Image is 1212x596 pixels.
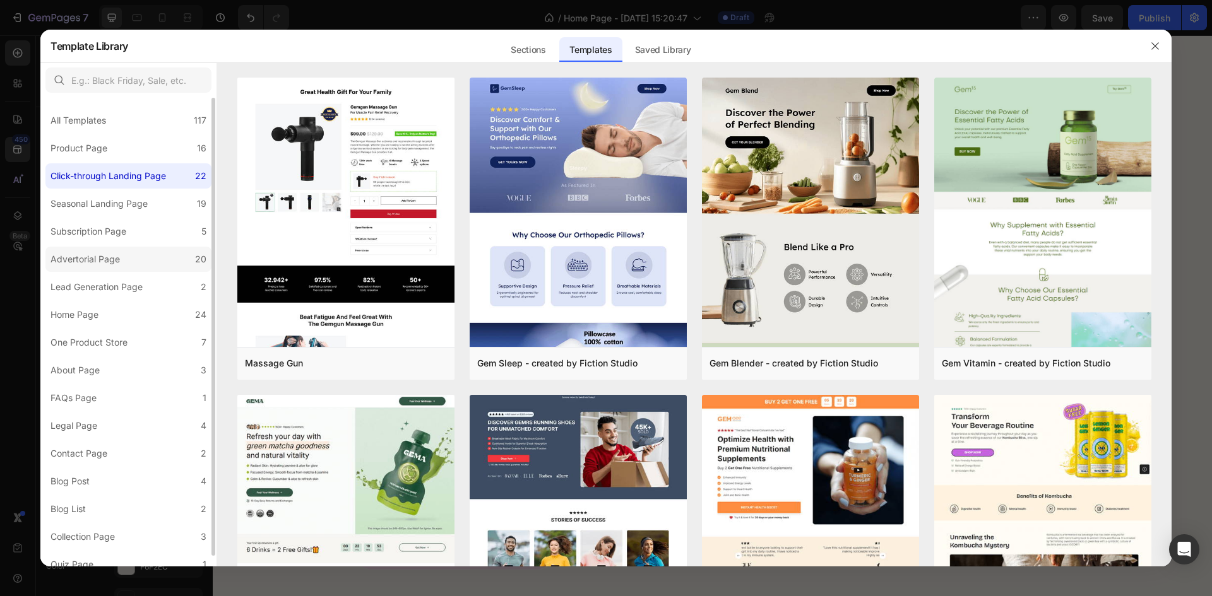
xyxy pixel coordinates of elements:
p: Vegán Bacon Ízesítés [129,165,247,178]
div: Advertorial Page [50,252,120,267]
div: About Page [50,363,100,378]
div: Lead Generation Page [50,279,143,295]
p: Cicáknak [521,365,877,398]
h2: Rich Text Editor. Editing area: main [520,364,879,399]
div: Sections [501,37,555,62]
div: Click-through Landing Page [50,168,166,184]
div: Subscription Page [50,224,126,239]
div: 22 [195,168,206,184]
div: 20 [195,252,206,267]
div: Quiz Page [50,557,93,572]
div: Saved Library [625,37,701,62]
div: Product Page [50,141,107,156]
div: Open Intercom Messenger [1169,534,1199,564]
div: 1 [203,390,206,406]
div: 3 [201,363,206,378]
div: 16 [197,141,206,156]
div: Templates [559,37,622,62]
div: 117 [194,113,206,128]
div: 3 [201,529,206,544]
div: 5 [201,224,206,239]
div: FAQs Page [50,390,97,406]
div: 1 [203,557,206,572]
img: gempages_576978716819719156-e4b64e16-7b19-41c9-a13e-8cbce398529e.png [814,153,848,185]
div: 7 [201,335,206,350]
img: gempages_576978716819719156-384010d7-2a6e-4d53-841d-8fdbf34f1b0a.png [327,153,361,192]
input: E.g.: Black Friday, Sale, etc. [45,67,211,93]
p: Eleséggel adagolható [860,163,987,177]
img: gempages_576978716819719156-35878c9f-7299-4b7c-b719-404582981a95.png [121,273,480,540]
div: 2 [201,446,206,461]
div: Collection Page [50,529,115,544]
div: 2 [201,279,206,295]
div: 4 [201,474,206,489]
p: The maximum acoustic insulation and stereo sound make the VR listening experience more individual... [521,411,877,447]
p: 100% természetes [372,167,468,180]
div: Gem Sleep - created by Fiction Studio [477,356,638,371]
div: 4 [201,418,206,433]
div: Contact Page [50,446,107,461]
div: 24 [195,307,206,322]
div: 19 [197,196,206,211]
div: Gem Vitamin - created by Fiction Studio [942,356,1110,371]
h2: Template Library [50,30,128,62]
div: All Templates [50,113,106,128]
div: Legal Page [50,418,97,433]
div: Seasonal Landing Page [50,196,148,211]
div: Blog List [50,501,86,517]
img: gempages_576978716819719156-b99c6452-c818-4f4f-9a21-92332741bbb7.png [571,153,605,184]
div: 2 [201,501,206,517]
div: Home Page [50,307,98,322]
p: Gyors Szállítás [616,162,707,175]
div: One Product Store [50,335,128,350]
img: gempages_576978716819719156-fa197e0c-d14a-4d70-b9b8-54b202878f05.png [83,153,117,190]
div: Blog Post [50,474,90,489]
div: Massage Gun [245,356,303,371]
div: Gem Blender - created by Fiction Studio [710,356,878,371]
